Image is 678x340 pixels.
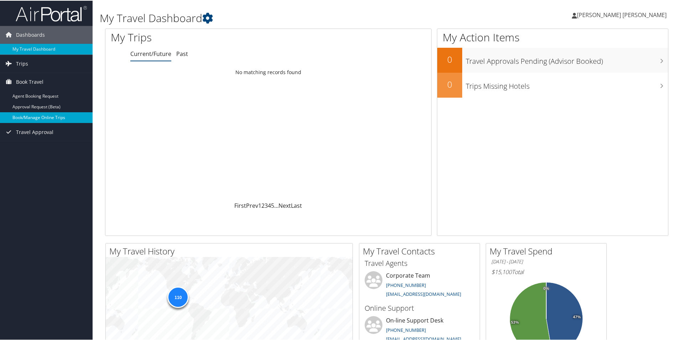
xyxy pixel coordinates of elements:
[100,10,483,25] h1: My Travel Dashboard
[490,244,606,257] h2: My Travel Spend
[176,49,188,57] a: Past
[16,25,45,43] span: Dashboards
[16,123,53,140] span: Travel Approval
[167,285,189,307] div: 110
[16,72,43,90] span: Book Travel
[437,53,462,65] h2: 0
[386,326,426,333] a: [PHONE_NUMBER]
[361,271,478,300] li: Corporate Team
[105,65,431,78] td: No matching records found
[291,201,302,209] a: Last
[572,4,674,25] a: [PERSON_NAME] [PERSON_NAME]
[130,49,171,57] a: Current/Future
[271,201,274,209] a: 5
[466,52,668,66] h3: Travel Approvals Pending (Advisor Booked)
[437,47,668,72] a: 0Travel Approvals Pending (Advisor Booked)
[437,78,462,90] h2: 0
[16,54,28,72] span: Trips
[437,72,668,97] a: 0Trips Missing Hotels
[274,201,278,209] span: …
[437,29,668,44] h1: My Action Items
[491,267,601,275] h6: Total
[234,201,246,209] a: First
[386,290,461,297] a: [EMAIL_ADDRESS][DOMAIN_NAME]
[365,303,474,313] h3: Online Support
[258,201,261,209] a: 1
[491,258,601,264] h6: [DATE] - [DATE]
[365,258,474,268] h3: Travel Agents
[511,320,519,324] tspan: 53%
[109,244,353,257] h2: My Travel History
[246,201,258,209] a: Prev
[265,201,268,209] a: 3
[16,5,87,21] img: airportal-logo.png
[491,267,512,275] span: $15,100
[261,201,265,209] a: 2
[573,314,581,319] tspan: 47%
[111,29,290,44] h1: My Trips
[278,201,291,209] a: Next
[268,201,271,209] a: 4
[363,244,480,257] h2: My Travel Contacts
[577,10,667,18] span: [PERSON_NAME] [PERSON_NAME]
[386,281,426,288] a: [PHONE_NUMBER]
[466,77,668,91] h3: Trips Missing Hotels
[543,286,549,290] tspan: 0%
